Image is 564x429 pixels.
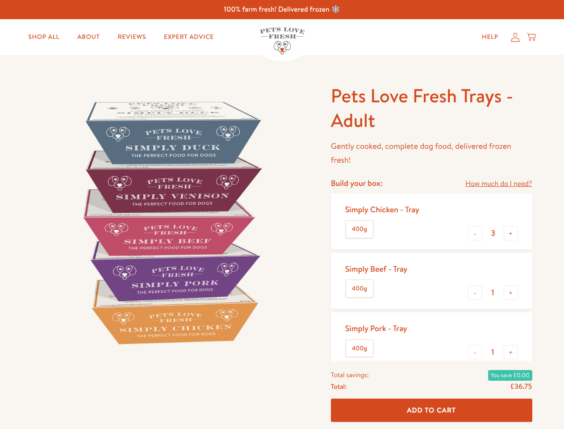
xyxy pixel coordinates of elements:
a: Reviews [110,28,153,46]
div: Simply Chicken - Tray [345,204,419,214]
button: + [504,345,518,359]
span: You save £0.00 [488,370,532,381]
a: Expert Advice [157,28,221,46]
label: 400g [346,280,373,297]
span: Total: [331,381,347,392]
h1: Pets Love Fresh Trays - Adult [331,84,532,132]
button: - [468,226,482,240]
a: About [70,28,107,46]
label: 400g [346,221,373,238]
span: £36.75 [510,382,532,391]
a: How much do I need? [465,178,532,190]
button: + [504,226,518,240]
button: - [468,286,482,300]
span: Add To Cart [407,405,456,415]
button: + [504,286,518,300]
img: Pets Love Fresh [260,27,305,55]
div: Simply Beef - Tray [345,264,407,274]
span: Total savings: [331,369,369,381]
button: - [468,345,482,359]
h4: Build your box: [331,178,383,188]
p: Gently cooked, complete dog food, delivered frozen fresh! [331,139,532,167]
div: Simply Pork - Tray [345,323,407,333]
a: Help [475,28,506,46]
button: Add To Cart [331,399,532,422]
img: Pets Love Fresh Trays - Adult [32,84,309,361]
label: 400g [346,340,373,357]
a: Shop All [21,28,67,46]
